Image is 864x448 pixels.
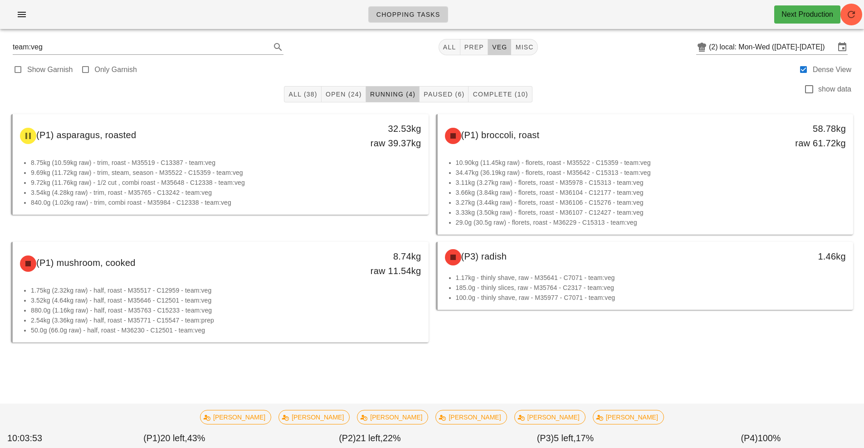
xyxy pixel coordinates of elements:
[456,207,846,217] li: 3.33kg (3.50kg raw) - florets, roast - M36107 - C12427 - team:veg
[469,86,532,102] button: Complete (10)
[492,43,508,51] span: veg
[31,325,421,335] li: 50.0g (66.0g raw) - half, roast - M36230 - C12501 - team:veg
[31,285,421,295] li: 1.75kg (2.32kg raw) - half, roast - M35517 - C12959 - team:veg
[472,91,528,98] span: Complete (10)
[813,65,851,74] label: Dense View
[36,258,136,268] span: (P1) mushroom, cooked
[511,39,537,55] button: misc
[461,251,507,261] span: (P3) radish
[515,43,533,51] span: misc
[36,130,136,140] span: (P1) asparagus, roasted
[325,91,362,98] span: Open (24)
[370,91,415,98] span: Running (4)
[284,86,321,102] button: All (38)
[461,130,540,140] span: (P1) broccoli, roast
[329,249,421,278] div: 8.74kg raw 11.54kg
[31,168,421,178] li: 9.69kg (11.72kg raw) - trim, steam, season - M35522 - C15359 - team:veg
[31,315,421,325] li: 2.54kg (3.36kg raw) - half, roast - M35771 - C15547 - team:prep
[31,188,421,198] li: 3.54kg (4.28kg raw) - trim, roast - M35765 - C13242 - team:veg
[754,121,846,150] div: 58.78kg raw 61.72kg
[456,283,846,293] li: 185.0g - thinly slices, raw - M35764 - C2317 - team:veg
[456,198,846,207] li: 3.27kg (3.44kg raw) - florets, roast - M36106 - C15276 - team:veg
[818,85,851,94] label: show data
[781,9,833,20] div: Next Production
[423,91,464,98] span: Paused (6)
[456,168,846,178] li: 34.47kg (36.19kg raw) - florets, roast - M35642 - C15313 - team:veg
[368,6,448,23] a: Chopping Tasks
[95,65,137,74] label: Only Garnish
[376,11,440,18] span: Chopping Tasks
[27,65,73,74] label: Show Garnish
[31,158,421,168] li: 8.75kg (10.59kg raw) - trim, roast - M35519 - C13387 - team:veg
[322,86,366,102] button: Open (24)
[443,43,456,51] span: All
[439,39,460,55] button: All
[754,249,846,264] div: 1.46kg
[31,305,421,315] li: 880.0g (1.16kg raw) - half, roast - M35763 - C15233 - team:veg
[709,43,720,52] div: (2)
[31,178,421,188] li: 9.72kg (11.76kg raw) - 1/2 cut , combi roast - M35648 - C12338 - team:veg
[31,295,421,305] li: 3.52kg (4.64kg raw) - half, roast - M35646 - C12501 - team:veg
[456,273,846,283] li: 1.17kg - thinly shave, raw - M35641 - C7071 - team:veg
[288,91,317,98] span: All (38)
[456,158,846,168] li: 10.90kg (11.45kg raw) - florets, roast - M35522 - C15359 - team:veg
[31,198,421,207] li: 840.0g (1.02kg raw) - trim, combi roast - M35984 - C12338 - team:veg
[460,39,488,55] button: prep
[488,39,512,55] button: veg
[420,86,469,102] button: Paused (6)
[456,178,846,188] li: 3.11kg (3.27kg raw) - florets, roast - M35978 - C15313 - team:veg
[456,293,846,303] li: 100.0g - thinly shave, raw - M35977 - C7071 - team:veg
[456,188,846,198] li: 3.66kg (3.84kg raw) - florets, roast - M36104 - C12177 - team:veg
[464,43,484,51] span: prep
[366,86,420,102] button: Running (4)
[456,217,846,227] li: 29.0g (30.5g raw) - florets, roast - M36229 - C15313 - team:veg
[329,121,421,150] div: 32.53kg raw 39.37kg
